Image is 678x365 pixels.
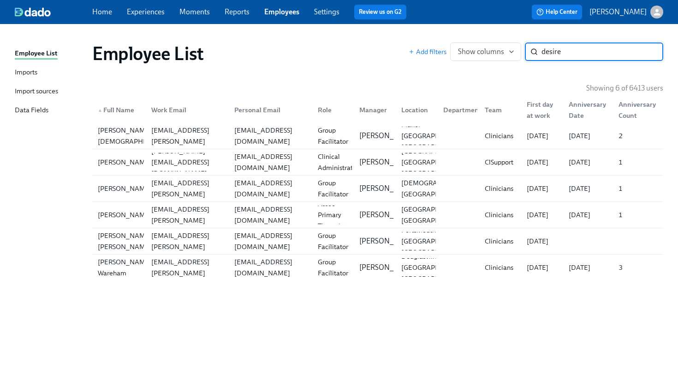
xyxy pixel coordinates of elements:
[15,48,58,60] div: Employee List
[436,101,478,119] div: Department
[398,251,473,284] div: Douglasville [GEOGRAPHIC_DATA] [GEOGRAPHIC_DATA]
[359,262,416,273] p: [PERSON_NAME]
[359,131,416,141] p: [PERSON_NAME]
[561,101,612,119] div: Anniversary Date
[359,157,416,167] p: [PERSON_NAME]
[15,7,51,17] img: dado
[231,256,310,279] div: [EMAIL_ADDRESS][DOMAIN_NAME]
[92,255,663,280] div: [PERSON_NAME]' Wareham[PERSON_NAME][EMAIL_ADDRESS][PERSON_NAME][DOMAIN_NAME][EMAIL_ADDRESS][DOMAI...
[398,119,473,152] div: Manor [GEOGRAPHIC_DATA] [GEOGRAPHIC_DATA]
[314,230,352,252] div: Group Facilitator
[409,47,446,56] button: Add filters
[94,209,155,220] div: [PERSON_NAME]
[519,101,561,119] div: First day at work
[92,149,663,176] a: [PERSON_NAME][PERSON_NAME][EMAIL_ADDRESS][DOMAIN_NAME][EMAIL_ADDRESS][DOMAIN_NAME]Clinical Admini...
[523,209,561,220] div: [DATE]
[94,101,144,119] div: ▲Full Name
[231,177,310,200] div: [EMAIL_ADDRESS][DOMAIN_NAME]
[148,104,227,116] div: Work Email
[398,166,479,211] div: [PERSON_NAME][DEMOGRAPHIC_DATA] [GEOGRAPHIC_DATA] [GEOGRAPHIC_DATA]
[541,43,663,61] input: Search by name
[481,157,519,168] div: ClSupport
[356,104,394,116] div: Manager
[481,209,519,220] div: Clinicians
[148,166,227,211] div: [PERSON_NAME][EMAIL_ADDRESS][PERSON_NAME][DOMAIN_NAME]
[92,228,663,255] a: [PERSON_NAME]' [PERSON_NAME][PERSON_NAME][EMAIL_ADDRESS][PERSON_NAME][DOMAIN_NAME][EMAIL_ADDRESS]...
[565,262,612,273] div: [DATE]
[148,193,227,237] div: [PERSON_NAME][EMAIL_ADDRESS][PERSON_NAME][DOMAIN_NAME]
[352,101,394,119] div: Manager
[523,262,561,273] div: [DATE]
[359,210,416,220] p: [PERSON_NAME]
[92,7,112,16] a: Home
[615,130,661,141] div: 2
[565,99,612,121] div: Anniversary Date
[314,151,363,173] div: Clinical Administrator
[565,130,612,141] div: [DATE]
[148,245,227,290] div: [PERSON_NAME][EMAIL_ADDRESS][PERSON_NAME][DOMAIN_NAME]
[231,151,310,173] div: [EMAIL_ADDRESS][DOMAIN_NAME]
[359,236,416,246] p: [PERSON_NAME]
[565,209,612,220] div: [DATE]
[15,67,37,79] div: Imports
[231,230,310,252] div: [EMAIL_ADDRESS][DOMAIN_NAME]
[523,183,561,194] div: [DATE]
[94,104,144,116] div: Full Name
[231,204,310,226] div: [EMAIL_ADDRESS][DOMAIN_NAME]
[15,86,58,97] div: Import sources
[532,5,582,19] button: Help Center
[92,43,204,65] h1: Employee List
[231,125,310,147] div: [EMAIL_ADDRESS][DOMAIN_NAME]
[225,7,250,16] a: Reports
[310,101,352,119] div: Role
[148,146,227,179] div: [PERSON_NAME][EMAIL_ADDRESS][DOMAIN_NAME]
[450,43,521,61] button: Show columns
[615,183,661,194] div: 1
[94,125,176,147] div: [PERSON_NAME][DEMOGRAPHIC_DATA]
[398,225,473,258] div: Portsmouth [GEOGRAPHIC_DATA] [GEOGRAPHIC_DATA]
[92,176,663,202] a: [PERSON_NAME][PERSON_NAME][EMAIL_ADDRESS][PERSON_NAME][DOMAIN_NAME][EMAIL_ADDRESS][DOMAIN_NAME]Gr...
[354,5,406,19] button: Review us on G2
[98,108,102,113] span: ▲
[458,47,513,56] span: Show columns
[314,256,352,279] div: Group Facilitator
[565,157,612,168] div: [DATE]
[15,86,85,97] a: Import sources
[94,183,155,194] div: [PERSON_NAME]
[359,7,402,17] a: Review us on G2
[536,7,577,17] span: Help Center
[565,183,612,194] div: [DATE]
[94,230,157,252] div: [PERSON_NAME]' [PERSON_NAME]
[92,176,663,201] div: [PERSON_NAME][PERSON_NAME][EMAIL_ADDRESS][PERSON_NAME][DOMAIN_NAME][EMAIL_ADDRESS][DOMAIN_NAME]Gr...
[615,209,661,220] div: 1
[481,262,519,273] div: Clinicians
[314,198,352,231] div: Assoc Primary Therapist
[92,123,663,149] a: [PERSON_NAME][DEMOGRAPHIC_DATA][PERSON_NAME][EMAIL_ADDRESS][PERSON_NAME][DOMAIN_NAME][EMAIL_ADDRE...
[611,101,661,119] div: Anniversary Count
[481,130,519,141] div: Clinicians
[92,202,663,228] a: [PERSON_NAME][PERSON_NAME][EMAIL_ADDRESS][PERSON_NAME][DOMAIN_NAME][EMAIL_ADDRESS][DOMAIN_NAME]As...
[144,101,227,119] div: Work Email
[179,7,210,16] a: Moments
[148,114,227,158] div: [PERSON_NAME][EMAIL_ADDRESS][PERSON_NAME][DOMAIN_NAME]
[314,7,339,16] a: Settings
[231,104,310,116] div: Personal Email
[15,105,85,116] a: Data Fields
[314,177,352,200] div: Group Facilitator
[314,125,352,147] div: Group Facilitator
[314,104,352,116] div: Role
[477,101,519,119] div: Team
[523,236,561,247] div: [DATE]
[398,104,436,116] div: Location
[523,99,561,121] div: First day at work
[148,219,227,263] div: [PERSON_NAME][EMAIL_ADDRESS][PERSON_NAME][DOMAIN_NAME]
[15,105,48,116] div: Data Fields
[523,130,561,141] div: [DATE]
[589,6,663,18] button: [PERSON_NAME]
[127,7,165,16] a: Experiences
[15,48,85,60] a: Employee List
[264,7,299,16] a: Employees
